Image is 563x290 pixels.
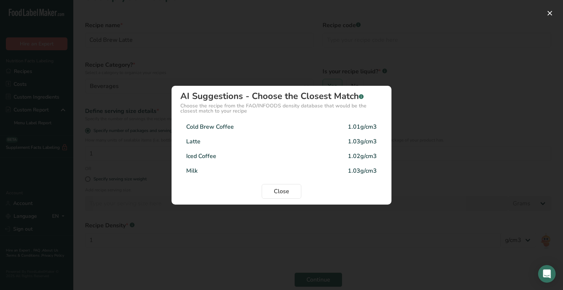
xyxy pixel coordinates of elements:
div: AI Suggestions - Choose the Closest Match [180,92,383,100]
div: Milk [186,166,198,175]
div: Iced Coffee [186,152,216,161]
div: Open Intercom Messenger [538,265,556,283]
div: 1.03g/cm3 [348,137,377,146]
button: Close [262,184,301,199]
div: Cold Brew Coffee [186,122,234,131]
div: 1.02g/cm3 [348,152,377,161]
div: Latte [186,137,200,146]
div: Choose the recipe from the FAO/INFOODS density database that would be the closest match to your r... [180,103,383,114]
div: 1.01g/cm3 [348,122,377,131]
div: 1.03g/cm3 [348,166,377,175]
span: Close [274,187,289,196]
